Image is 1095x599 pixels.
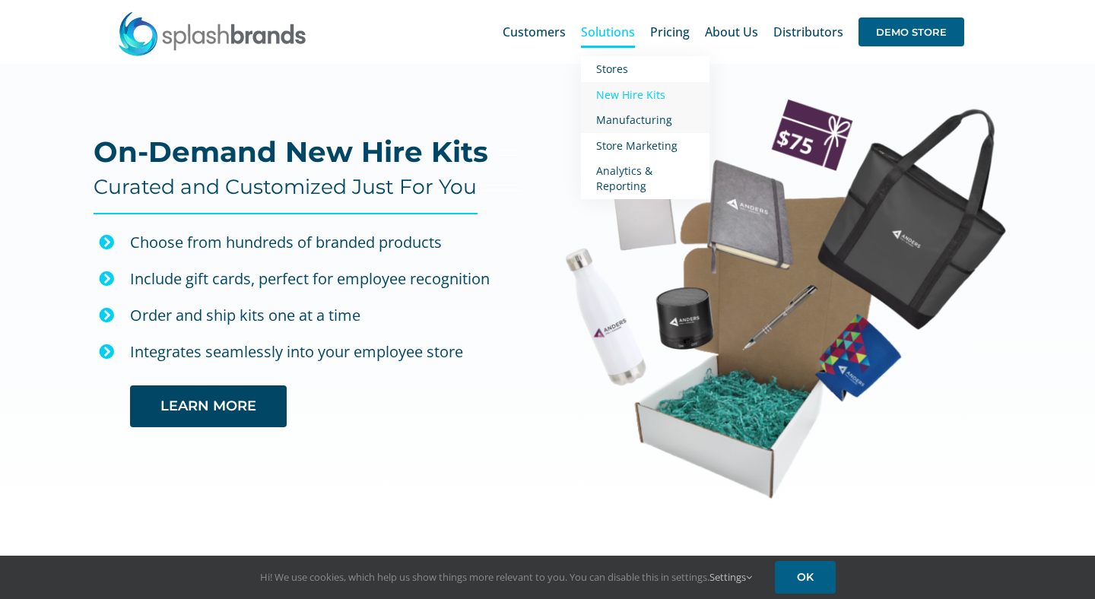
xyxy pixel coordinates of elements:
a: Settings [709,570,752,584]
a: DEMO STORE [859,8,964,56]
span: Manufacturing [596,113,672,127]
span: Solutions [581,26,635,38]
a: Pricing [650,8,690,56]
img: SplashBrands.com Logo [117,11,307,56]
div: Choose from hundreds of branded products [130,230,520,255]
span: DEMO STORE [859,17,964,46]
span: Analytics & Reporting [596,163,652,193]
p: Order and ship kits one at a time [130,303,520,328]
a: Customers [503,8,566,56]
span: Store Marketing [596,138,678,153]
p: Integrates seamlessly into your employee store [130,339,520,365]
span: Pricing [650,26,690,38]
a: New Hire Kits [581,82,709,108]
span: Customers [503,26,566,38]
span: Stores [596,62,628,76]
h2: On-Demand New Hire Kits [94,137,488,167]
div: Include gift cards, perfect for employee recognition [130,266,520,292]
a: Analytics & Reporting [581,158,709,198]
a: LEARN MORE [130,385,287,427]
img: Anders New Hire Kit Web Image-01 [564,97,1007,499]
span: About Us [705,26,758,38]
a: Store Marketing [581,133,709,159]
a: Stores [581,56,709,82]
a: Manufacturing [581,107,709,133]
a: Distributors [773,8,843,56]
h4: Curated and Customized Just For You [94,175,477,199]
span: Distributors [773,26,843,38]
span: New Hire Kits [596,87,665,102]
span: LEARN MORE [160,398,256,414]
nav: Main Menu [503,8,964,56]
span: Hi! We use cookies, which help us show things more relevant to you. You can disable this in setti... [260,570,752,584]
a: OK [775,561,836,594]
